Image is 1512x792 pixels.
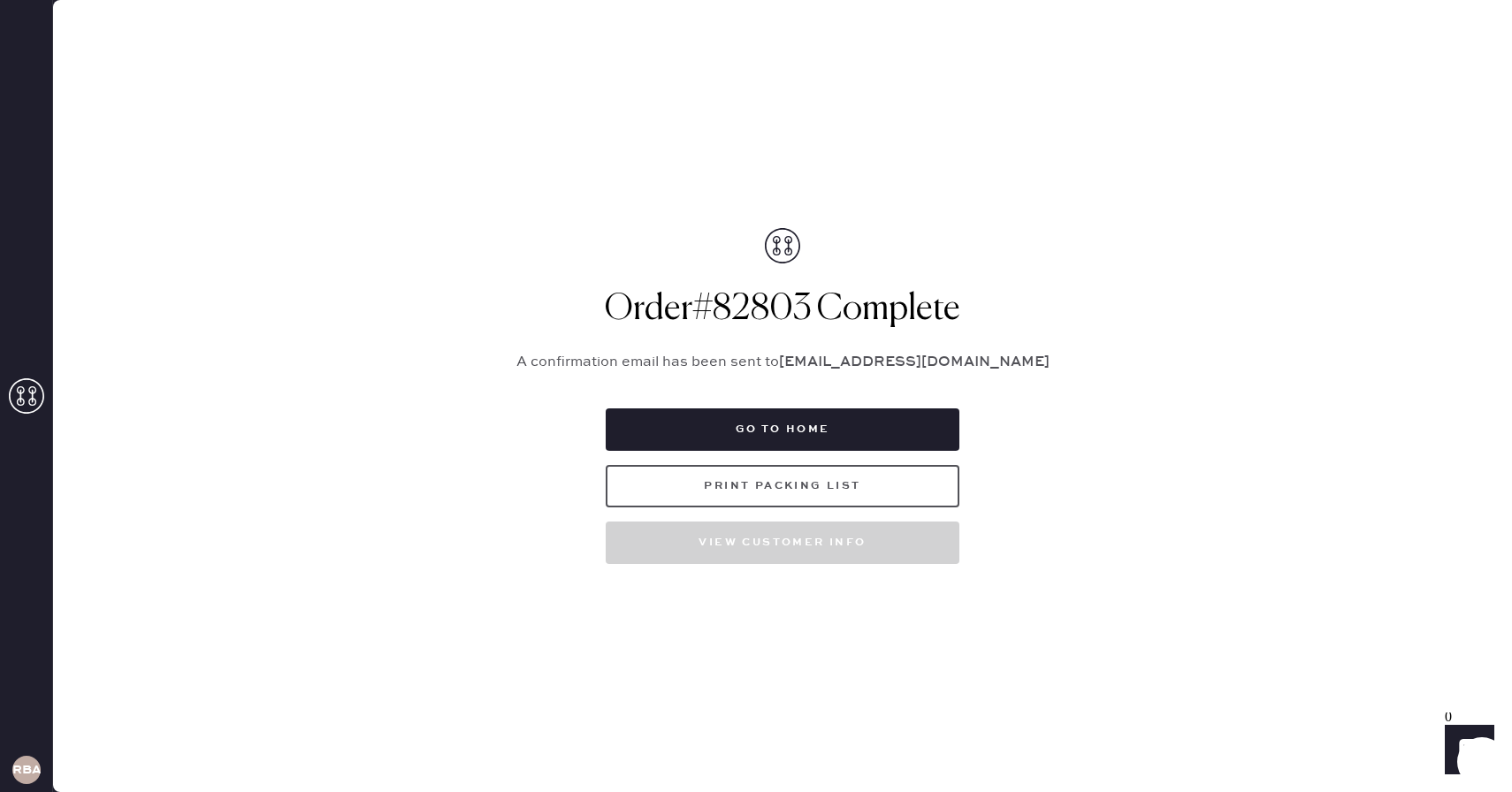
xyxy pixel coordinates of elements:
[1428,712,1504,788] iframe: Front Chat
[495,352,1070,373] p: A confirmation email has been sent to
[779,354,1050,370] strong: [EMAIL_ADDRESS][DOMAIN_NAME]
[606,465,959,507] button: Print Packing List
[12,764,41,776] h3: RBA
[606,522,959,564] button: View customer info
[606,408,959,451] button: Go to home
[495,288,1070,331] h1: Order # 82803 Complete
